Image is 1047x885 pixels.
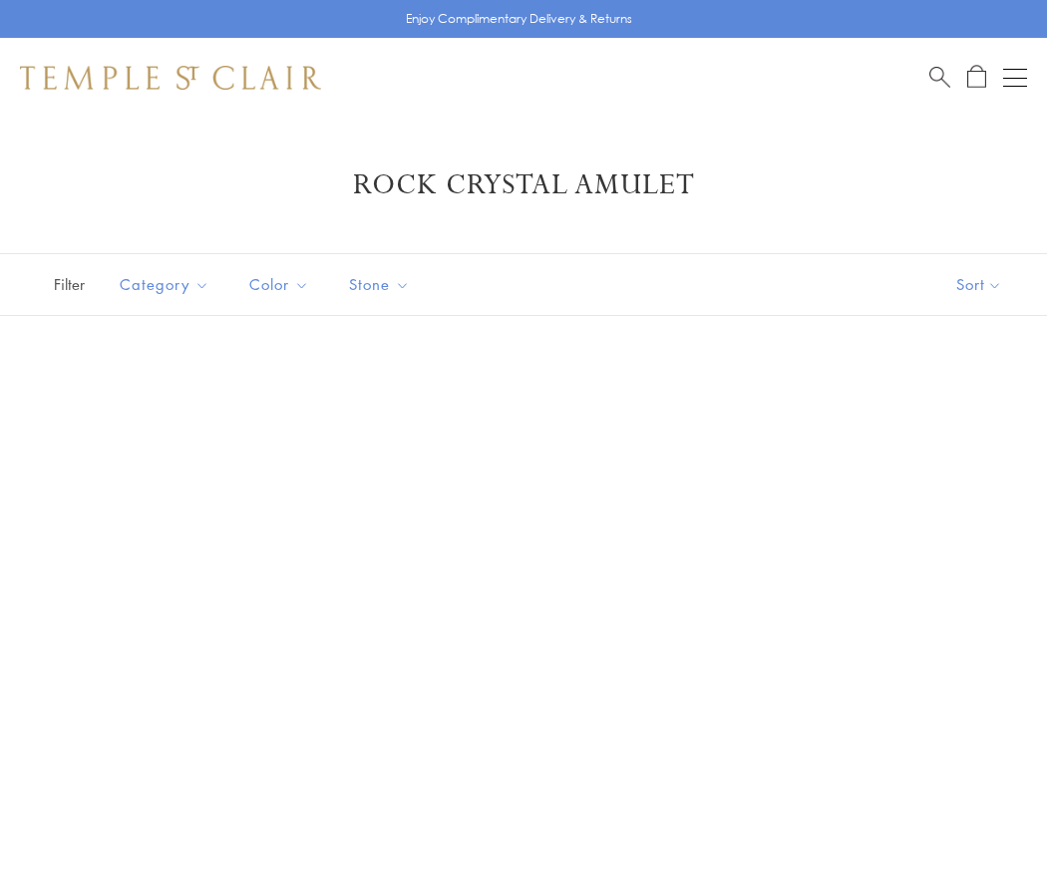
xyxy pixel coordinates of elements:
[20,66,321,90] img: Temple St. Clair
[50,167,997,203] h1: Rock Crystal Amulet
[929,65,950,90] a: Search
[967,65,986,90] a: Open Shopping Bag
[334,262,425,307] button: Stone
[234,262,324,307] button: Color
[339,272,425,297] span: Stone
[110,272,224,297] span: Category
[105,262,224,307] button: Category
[911,254,1047,315] button: Show sort by
[406,9,632,29] p: Enjoy Complimentary Delivery & Returns
[1003,66,1027,90] button: Open navigation
[239,272,324,297] span: Color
